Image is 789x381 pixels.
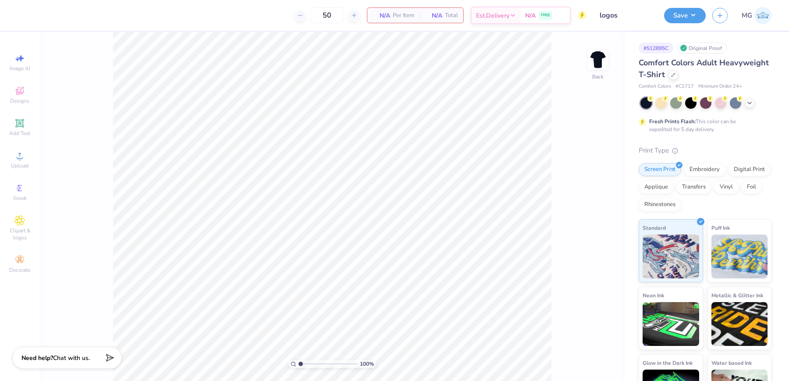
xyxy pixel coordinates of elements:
div: Vinyl [714,181,739,194]
span: Per Item [393,11,414,20]
img: Mary Grace [754,7,771,24]
span: Chat with us. [53,354,90,362]
span: FREE [541,12,550,18]
span: Est. Delivery [476,11,509,20]
strong: Need help? [21,354,53,362]
span: # C1717 [675,83,694,90]
span: Minimum Order: 24 + [698,83,742,90]
div: Print Type [639,146,771,156]
img: Standard [643,235,699,278]
span: Image AI [10,65,30,72]
span: Glow in the Dark Ink [643,358,693,367]
div: Original Proof [678,43,727,53]
div: Digital Print [728,163,771,176]
span: Total [445,11,458,20]
span: Comfort Colors Adult Heavyweight T-Shirt [639,57,769,80]
div: Applique [639,181,674,194]
input: Untitled Design [593,7,657,24]
div: # 512895C [639,43,673,53]
input: – – [310,7,344,23]
div: Foil [741,181,762,194]
div: Transfers [676,181,711,194]
span: Greek [13,195,27,202]
a: MG [742,7,771,24]
span: 100 % [360,360,374,368]
img: Back [589,51,607,68]
div: Screen Print [639,163,681,176]
span: MG [742,11,752,21]
span: Designs [10,97,29,104]
span: Neon Ink [643,291,664,300]
strong: Fresh Prints Flash: [649,118,696,125]
span: Clipart & logos [4,227,35,241]
div: Back [592,73,604,81]
span: Decorate [9,267,30,274]
div: Embroidery [684,163,725,176]
span: Standard [643,223,666,232]
div: Rhinestones [639,198,681,211]
img: Puff Ink [711,235,768,278]
span: Comfort Colors [639,83,671,90]
span: N/A [425,11,442,20]
span: N/A [525,11,536,20]
span: N/A [373,11,390,20]
span: Water based Ink [711,358,752,367]
span: Puff Ink [711,223,730,232]
span: Add Text [9,130,30,137]
button: Save [664,8,706,23]
img: Neon Ink [643,302,699,346]
span: Metallic & Glitter Ink [711,291,763,300]
span: Upload [11,162,28,169]
img: Metallic & Glitter Ink [711,302,768,346]
div: This color can be expedited for 5 day delivery. [649,118,757,133]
